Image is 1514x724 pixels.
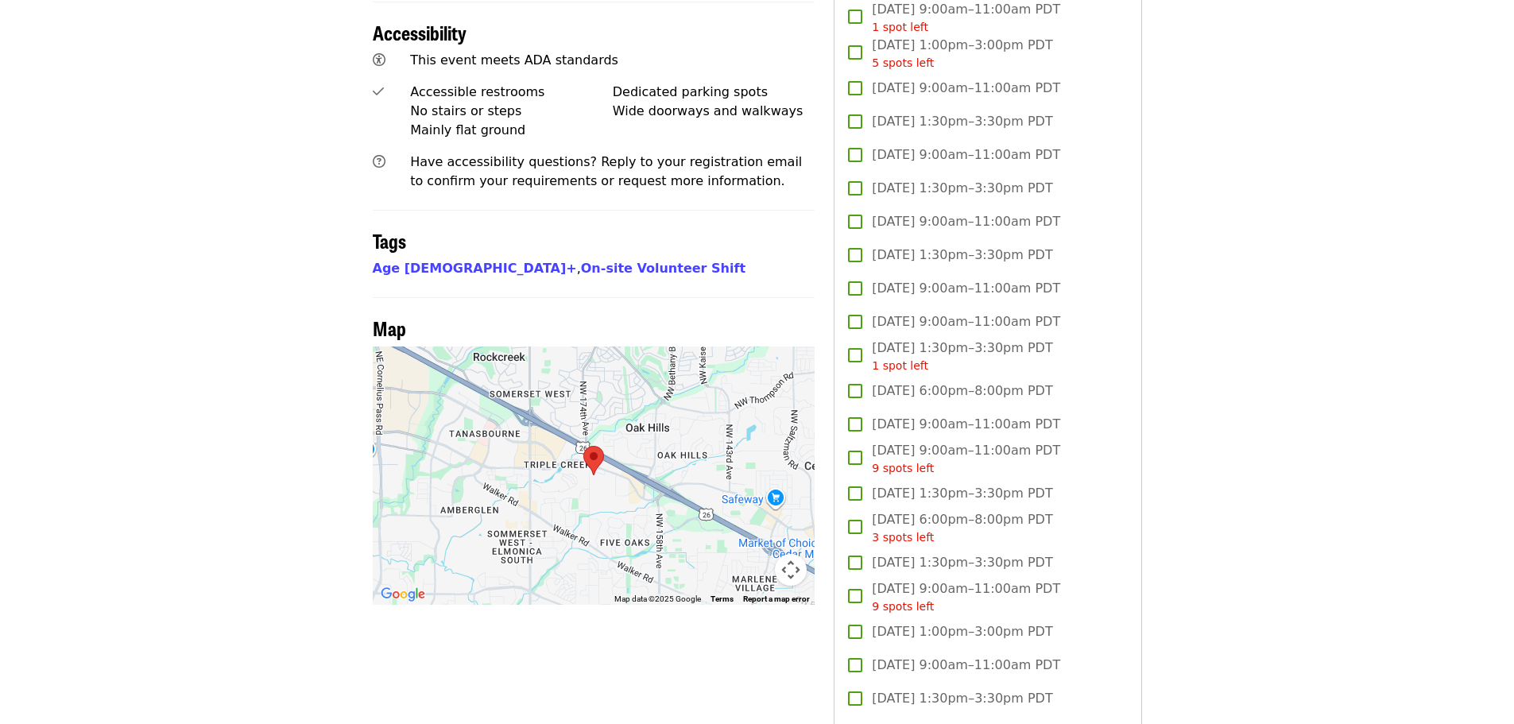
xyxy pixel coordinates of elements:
[872,312,1060,331] span: [DATE] 9:00am–11:00am PDT
[373,154,385,169] i: question-circle icon
[872,600,934,613] span: 9 spots left
[872,553,1052,572] span: [DATE] 1:30pm–3:30pm PDT
[613,83,815,102] div: Dedicated parking spots
[872,359,928,372] span: 1 spot left
[872,510,1052,546] span: [DATE] 6:00pm–8:00pm PDT
[872,279,1060,298] span: [DATE] 9:00am–11:00am PDT
[373,226,406,254] span: Tags
[373,314,406,342] span: Map
[872,689,1052,708] span: [DATE] 1:30pm–3:30pm PDT
[872,145,1060,165] span: [DATE] 9:00am–11:00am PDT
[872,441,1060,477] span: [DATE] 9:00am–11:00am PDT
[614,594,701,603] span: Map data ©2025 Google
[872,622,1052,641] span: [DATE] 1:00pm–3:00pm PDT
[872,531,934,544] span: 3 spots left
[872,112,1052,131] span: [DATE] 1:30pm–3:30pm PDT
[775,554,807,586] button: Map camera controls
[373,18,467,46] span: Accessibility
[373,52,385,68] i: universal-access icon
[373,261,577,276] a: Age [DEMOGRAPHIC_DATA]+
[872,21,928,33] span: 1 spot left
[581,261,745,276] a: On-site Volunteer Shift
[872,179,1052,198] span: [DATE] 1:30pm–3:30pm PDT
[872,56,934,69] span: 5 spots left
[410,154,802,188] span: Have accessibility questions? Reply to your registration email to confirm your requirements or re...
[872,246,1052,265] span: [DATE] 1:30pm–3:30pm PDT
[872,656,1060,675] span: [DATE] 9:00am–11:00am PDT
[872,381,1052,401] span: [DATE] 6:00pm–8:00pm PDT
[872,462,934,474] span: 9 spots left
[373,261,581,276] span: ,
[613,102,815,121] div: Wide doorways and walkways
[410,83,613,102] div: Accessible restrooms
[872,579,1060,615] span: [DATE] 9:00am–11:00am PDT
[410,102,613,121] div: No stairs or steps
[872,79,1060,98] span: [DATE] 9:00am–11:00am PDT
[377,584,429,605] img: Google
[373,84,384,99] i: check icon
[872,212,1060,231] span: [DATE] 9:00am–11:00am PDT
[377,584,429,605] a: Open this area in Google Maps (opens a new window)
[872,36,1052,72] span: [DATE] 1:00pm–3:00pm PDT
[711,594,734,603] a: Terms (opens in new tab)
[410,52,618,68] span: This event meets ADA standards
[410,121,613,140] div: Mainly flat ground
[743,594,810,603] a: Report a map error
[872,484,1052,503] span: [DATE] 1:30pm–3:30pm PDT
[872,415,1060,434] span: [DATE] 9:00am–11:00am PDT
[872,339,1052,374] span: [DATE] 1:30pm–3:30pm PDT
